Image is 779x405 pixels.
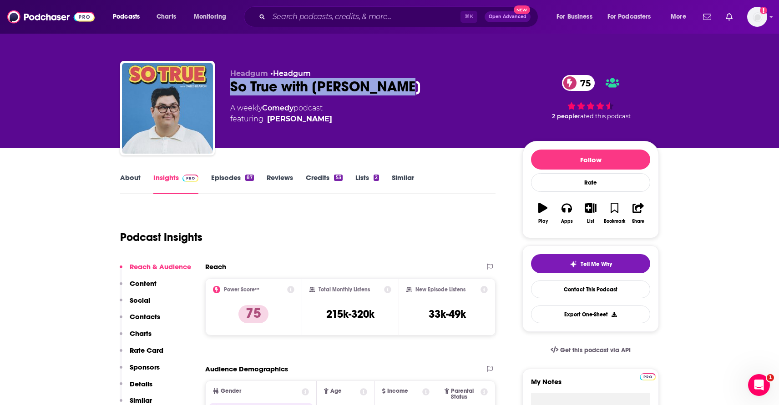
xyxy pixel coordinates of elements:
span: rated this podcast [578,113,631,120]
span: Tell Me Why [581,260,612,268]
span: Gender [221,388,241,394]
span: More [671,10,686,23]
button: Sponsors [120,363,160,380]
span: featuring [230,114,332,125]
button: Follow [531,150,650,170]
span: Podcasts [113,10,140,23]
div: List [587,219,594,224]
span: New [514,5,530,14]
button: open menu [550,10,604,24]
button: open menu [106,10,152,24]
button: Export One-Sheet [531,305,650,323]
h2: Audience Demographics [205,365,288,373]
p: Details [130,380,152,388]
div: Share [632,219,644,224]
span: Parental Status [451,388,479,400]
button: open menu [602,10,664,24]
span: Monitoring [194,10,226,23]
a: Contact This Podcast [531,280,650,298]
div: 75 2 peoplerated this podcast [522,69,659,125]
a: Pro website [640,372,656,380]
p: Reach & Audience [130,262,191,271]
h3: 215k-320k [326,307,374,321]
p: Rate Card [130,346,163,355]
img: User Profile [747,7,767,27]
button: Contacts [120,312,160,329]
span: • [270,69,311,78]
span: ⌘ K [460,11,477,23]
h2: Reach [205,262,226,271]
button: Social [120,296,150,313]
h2: Power Score™ [224,286,259,293]
p: Charts [130,329,152,338]
div: 87 [245,175,254,181]
img: tell me why sparkle [570,260,577,268]
p: Similar [130,396,152,405]
div: 53 [334,175,342,181]
a: Reviews [267,173,293,194]
img: So True with Caleb Hearon [122,63,213,154]
a: Show notifications dropdown [699,9,715,25]
p: Content [130,279,157,288]
button: tell me why sparkleTell Me Why [531,254,650,273]
div: A weekly podcast [230,103,332,125]
button: Charts [120,329,152,346]
label: My Notes [531,377,650,393]
button: Play [531,197,555,230]
span: Open Advanced [489,15,526,19]
button: Apps [555,197,578,230]
span: For Podcasters [607,10,651,23]
img: Podchaser Pro [640,373,656,380]
p: Sponsors [130,363,160,371]
span: 2 people [552,113,578,120]
span: Get this podcast via API [560,346,631,354]
a: Lists2 [355,173,379,194]
button: Content [120,279,157,296]
a: 75 [562,75,595,91]
span: Income [387,388,408,394]
button: Show profile menu [747,7,767,27]
input: Search podcasts, credits, & more... [269,10,460,24]
a: Episodes87 [211,173,254,194]
h2: Total Monthly Listens [319,286,370,293]
button: Bookmark [602,197,626,230]
button: Share [627,197,650,230]
h3: 33k-49k [429,307,466,321]
div: Search podcasts, credits, & more... [253,6,547,27]
a: Headgum [273,69,311,78]
span: Age [330,388,342,394]
button: open menu [187,10,238,24]
button: Open AdvancedNew [485,11,531,22]
a: Comedy [262,104,293,112]
span: For Business [556,10,592,23]
p: Social [130,296,150,305]
span: 1 [767,374,774,381]
div: Apps [561,219,573,224]
img: Podchaser - Follow, Share and Rate Podcasts [7,8,95,25]
img: Podchaser Pro [182,175,198,182]
h2: New Episode Listens [415,286,465,293]
div: Rate [531,173,650,192]
a: Credits53 [306,173,342,194]
div: Play [538,219,548,224]
button: Rate Card [120,346,163,363]
a: Charts [151,10,182,24]
button: Reach & Audience [120,262,191,279]
p: 75 [238,305,268,323]
div: 2 [374,175,379,181]
span: Logged in as MegaphoneSupport [747,7,767,27]
a: Get this podcast via API [543,339,638,361]
p: Contacts [130,312,160,321]
iframe: Intercom live chat [748,374,770,396]
button: List [579,197,602,230]
span: Charts [157,10,176,23]
h1: Podcast Insights [120,230,202,244]
a: Show notifications dropdown [722,9,736,25]
button: Details [120,380,152,396]
div: Bookmark [604,219,625,224]
a: About [120,173,141,194]
svg: Email not verified [760,7,767,14]
a: Similar [392,173,414,194]
span: Headgum [230,69,268,78]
